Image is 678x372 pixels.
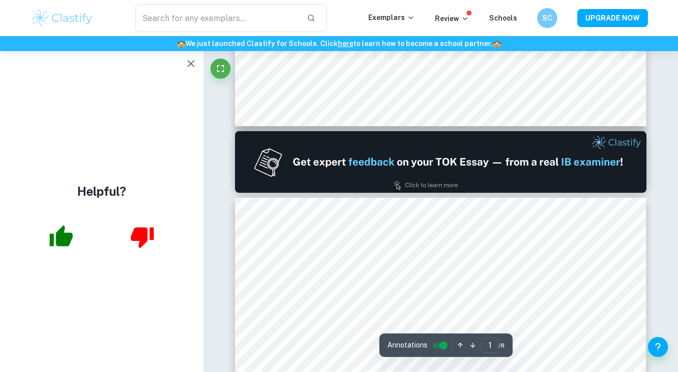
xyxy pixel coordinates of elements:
[235,131,646,193] img: Ad
[77,182,126,200] h4: Helpful?
[387,340,427,350] span: Annotations
[489,14,517,22] a: Schools
[541,13,553,24] h6: SC
[499,341,505,350] span: / 8
[648,337,668,357] button: Help and Feedback
[210,59,231,79] button: Fullscreen
[135,4,299,32] input: Search for any exemplars...
[2,38,676,49] h6: We just launched Clastify for Schools. Click to learn how to become a school partner.
[177,40,185,48] span: 🏫
[368,12,415,23] p: Exemplars
[338,40,353,48] a: here
[577,9,648,27] button: UPGRADE NOW
[435,13,469,24] p: Review
[31,8,94,28] img: Clastify logo
[537,8,557,28] button: SC
[493,40,501,48] span: 🏫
